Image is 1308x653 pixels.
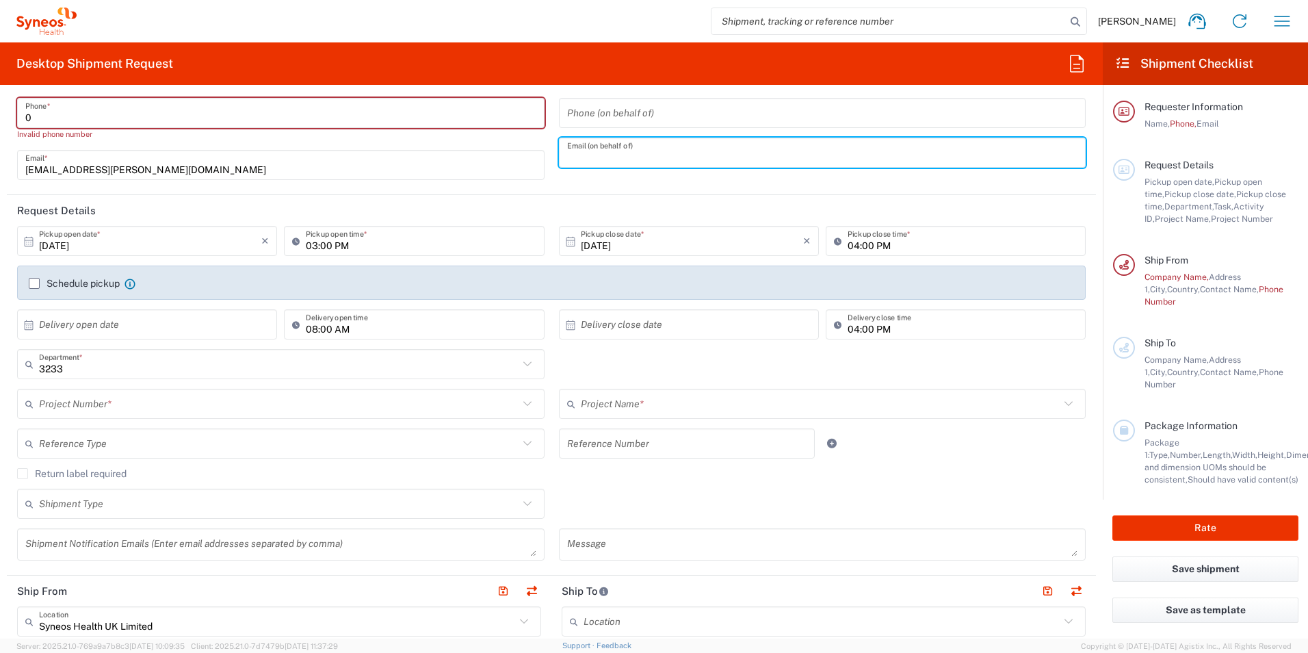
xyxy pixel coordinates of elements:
span: Requester Information [1144,101,1243,112]
span: Pickup open date, [1144,177,1214,187]
span: Height, [1257,450,1286,460]
h2: Shipment Checklist [1115,55,1253,72]
span: Type, [1149,450,1170,460]
h2: Desktop Shipment Request [16,55,173,72]
button: Save shipment [1112,556,1298,582]
span: Department, [1164,201,1214,212]
span: Pickup close date, [1164,189,1236,199]
span: [DATE] 10:09:35 [129,642,185,650]
span: [DATE] 11:37:29 [285,642,338,650]
span: City, [1150,367,1167,377]
span: Ship To [1144,337,1176,348]
label: Return label required [17,468,127,479]
h2: Request Details [17,204,96,218]
span: Email [1196,118,1219,129]
span: Company Name, [1144,272,1209,282]
a: Support [562,641,597,650]
span: Project Number [1211,214,1273,224]
span: Copyright © [DATE]-[DATE] Agistix Inc., All Rights Reserved [1081,640,1292,652]
span: Length, [1203,450,1232,460]
span: City, [1150,284,1167,294]
span: Request Details [1144,159,1214,170]
span: Width, [1232,450,1257,460]
a: Feedback [597,641,631,650]
input: Shipment, tracking or reference number [711,8,1066,34]
label: Schedule pickup [29,278,120,289]
h2: Ship From [17,585,67,598]
span: Client: 2025.21.0-7d7479b [191,642,338,650]
div: Invalid phone number [17,128,545,140]
span: Should have valid content(s) [1188,474,1298,485]
span: Number, [1170,450,1203,460]
span: Task, [1214,201,1233,212]
span: Country, [1167,284,1200,294]
span: Phone, [1170,118,1196,129]
span: Package Information [1144,420,1238,431]
i: × [803,230,811,252]
span: Ship From [1144,255,1188,266]
a: Add Reference [822,434,841,453]
button: Save as template [1112,598,1298,623]
span: Contact Name, [1200,284,1259,294]
i: × [261,230,269,252]
button: Rate [1112,515,1298,541]
span: Package 1: [1144,437,1179,460]
span: Contact Name, [1200,367,1259,377]
span: Project Name, [1155,214,1211,224]
span: Name, [1144,118,1170,129]
span: Country, [1167,367,1200,377]
span: Server: 2025.21.0-769a9a7b8c3 [16,642,185,650]
h2: Ship To [562,585,609,598]
span: Company Name, [1144,355,1209,365]
span: [PERSON_NAME] [1098,15,1176,27]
